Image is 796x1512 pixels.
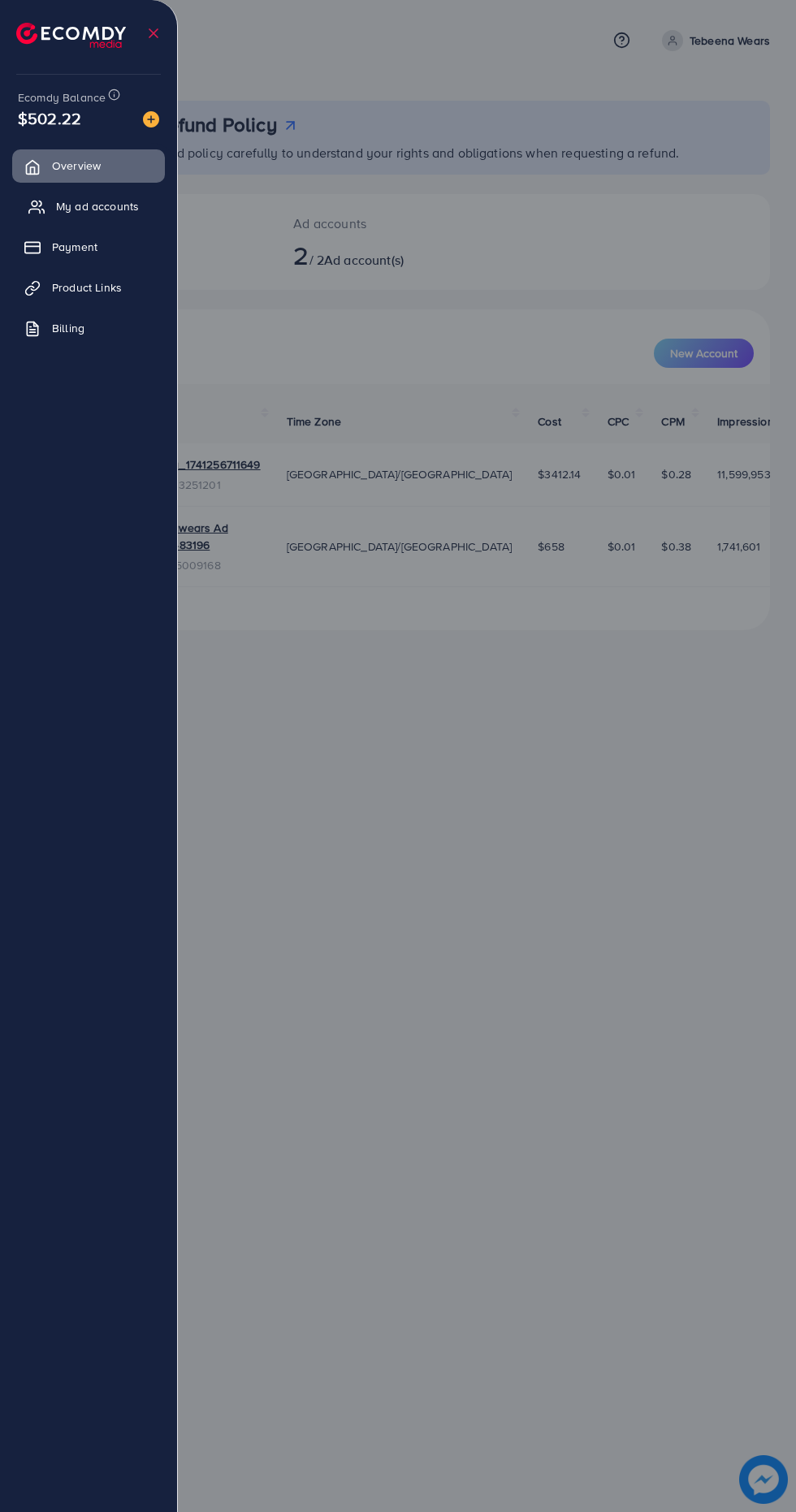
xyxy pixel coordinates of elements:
[12,312,165,344] a: Billing
[52,239,97,255] span: Payment
[143,111,159,127] img: image
[12,149,165,182] a: Overview
[52,279,122,296] span: Product Links
[12,190,165,222] a: My ad accounts
[18,89,106,106] span: Ecomdy Balance
[16,23,126,48] img: logo
[56,198,139,214] span: My ad accounts
[12,231,165,263] a: Payment
[18,106,81,130] span: $502.22
[52,158,101,174] span: Overview
[12,271,165,304] a: Product Links
[52,320,84,336] span: Billing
